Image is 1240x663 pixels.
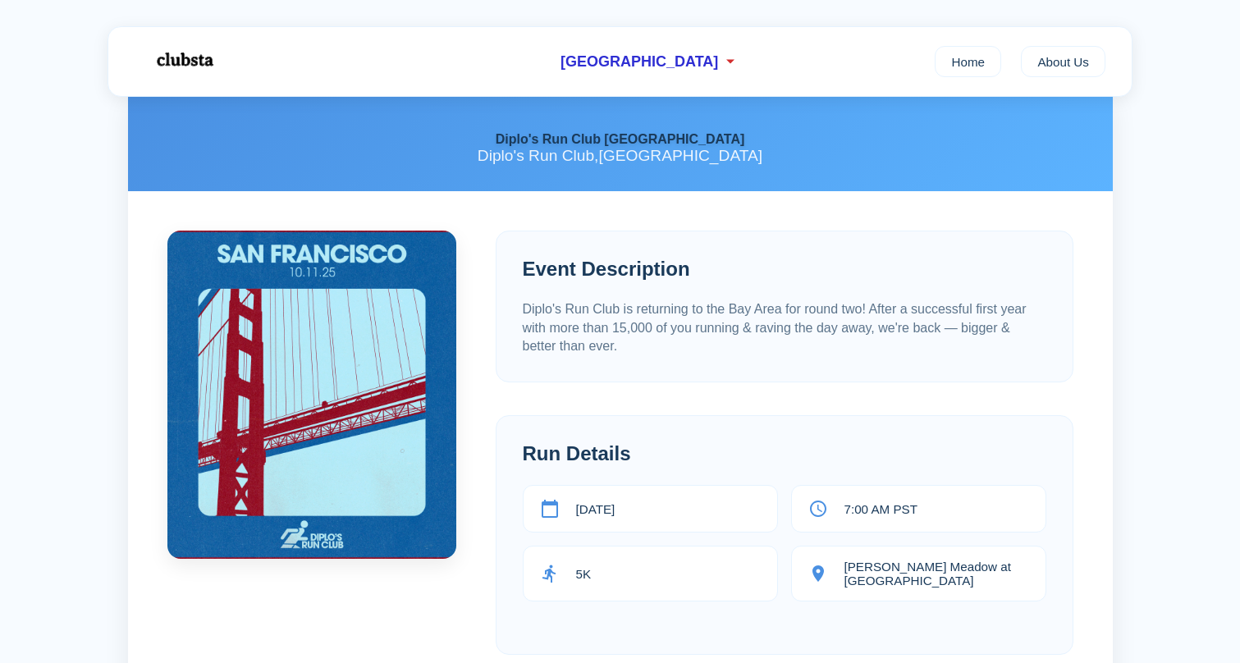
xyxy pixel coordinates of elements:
[167,231,456,559] img: Diplo's Run Club San Francisco
[561,53,718,71] span: [GEOGRAPHIC_DATA]
[844,560,1029,588] span: [PERSON_NAME] Meadow at [GEOGRAPHIC_DATA]
[523,300,1046,355] p: Diplo's Run Club is returning to the Bay Area for round two! After a successful first year with m...
[844,502,917,516] span: 7:00 AM PST
[523,258,1046,281] h2: Event Description
[135,39,233,80] img: Logo
[154,147,1087,165] p: Diplo's Run Club , [GEOGRAPHIC_DATA]
[576,567,592,581] span: 5K
[154,131,1087,147] h1: Diplo's Run Club [GEOGRAPHIC_DATA]
[576,502,615,516] span: [DATE]
[935,46,1001,77] a: Home
[523,442,1046,465] h2: Run Details
[1021,46,1105,77] a: About Us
